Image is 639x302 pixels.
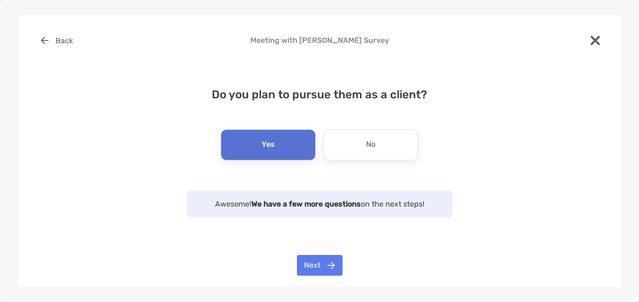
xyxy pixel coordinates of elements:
button: Next [297,255,343,276]
p: Yes [262,137,275,152]
p: Awesome! on the next steps! [196,198,443,210]
img: button icon [41,37,48,44]
img: close modal [591,36,600,45]
button: Back [33,30,80,51]
p: No [366,137,375,152]
h4: Meeting with [PERSON_NAME] Survey [33,36,606,45]
img: button icon [327,262,335,269]
strong: We have a few more questions [251,199,361,208]
h4: Do you plan to pursue them as a client? [33,88,606,101]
